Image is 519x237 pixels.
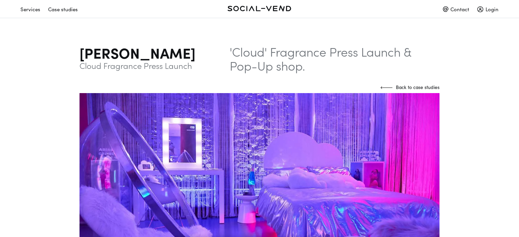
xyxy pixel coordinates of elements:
[477,3,499,15] div: Login
[48,3,78,15] div: Case studies
[443,3,469,15] div: Contact
[380,84,439,92] a: Back to case studies
[20,3,40,15] div: Services
[80,61,196,70] sub: Cloud Fragrance Press Launch
[230,44,439,73] p: 'Cloud' Fragrance Press Launch & Pop-Up shop.
[80,44,196,73] div: [PERSON_NAME]
[48,3,86,10] a: Case studies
